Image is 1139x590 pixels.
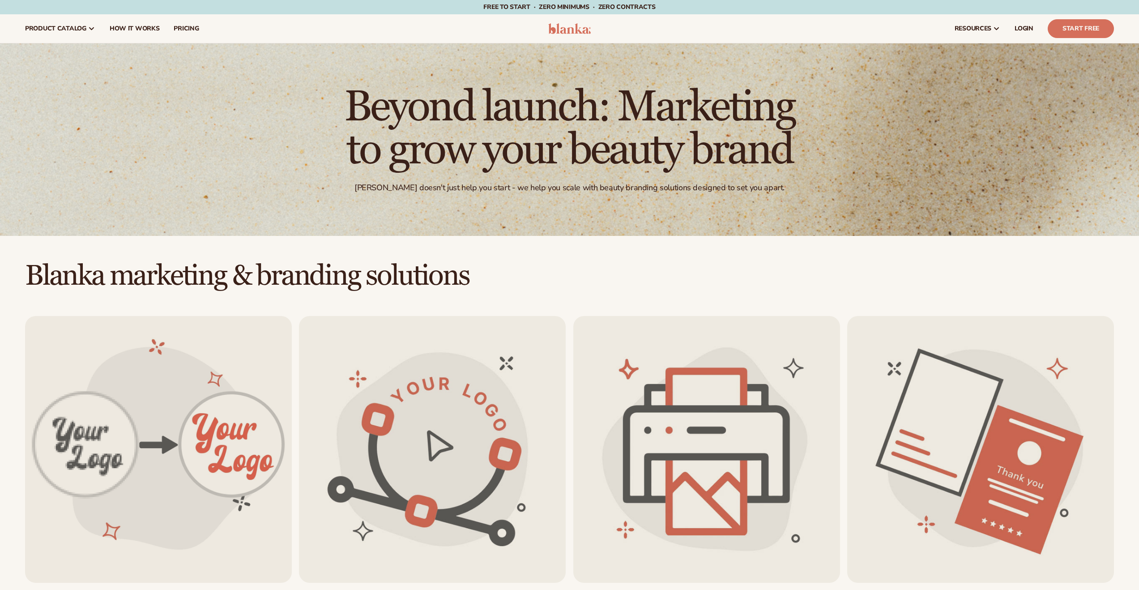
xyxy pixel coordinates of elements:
[166,14,206,43] a: pricing
[18,14,102,43] a: product catalog
[1007,14,1041,43] a: LOGIN
[548,23,591,34] img: logo
[1015,25,1033,32] span: LOGIN
[25,25,86,32] span: product catalog
[354,183,785,193] div: [PERSON_NAME] doesn't just help you start - we help you scale with beauty branding solutions desi...
[102,14,167,43] a: How It Works
[110,25,160,32] span: How It Works
[324,86,816,172] h1: Beyond launch: Marketing to grow your beauty brand
[483,3,655,11] span: Free to start · ZERO minimums · ZERO contracts
[955,25,991,32] span: resources
[174,25,199,32] span: pricing
[947,14,1007,43] a: resources
[1048,19,1114,38] a: Start Free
